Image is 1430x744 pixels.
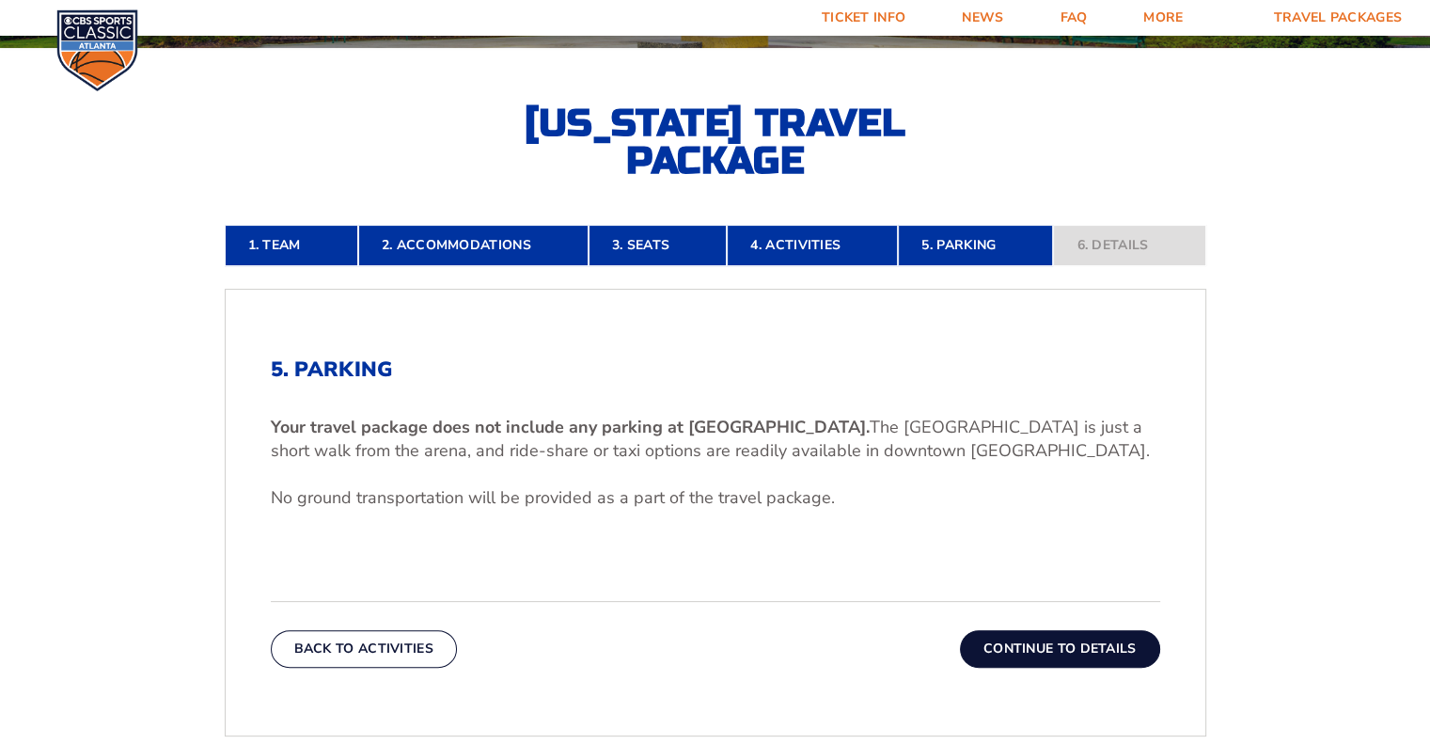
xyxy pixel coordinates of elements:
button: Back To Activities [271,630,457,668]
h2: 5. Parking [271,357,1160,382]
button: Continue To Details [960,630,1160,668]
h2: [US_STATE] Travel Package [509,104,922,180]
p: No ground transportation will be provided as a part of the travel package. [271,486,1160,510]
a: 2. Accommodations [358,225,589,266]
a: 3. Seats [589,225,727,266]
img: CBS Sports Classic [56,9,138,91]
a: 4. Activities [727,225,898,266]
p: The [GEOGRAPHIC_DATA] is just a short walk from the arena, and ride-share or taxi options are rea... [271,416,1160,463]
a: 1. Team [225,225,358,266]
b: Your travel package does not include any parking at [GEOGRAPHIC_DATA]. [271,416,870,438]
